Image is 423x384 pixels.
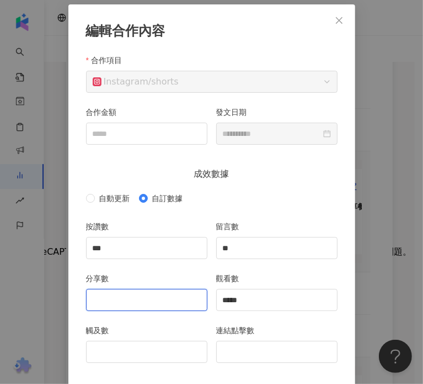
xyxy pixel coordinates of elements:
[86,272,117,285] label: 分享數
[335,16,344,25] span: close
[95,192,135,204] span: 自動更新
[86,54,130,66] label: 合作項目
[87,238,207,259] input: 按讚數
[223,128,321,140] input: 發文日期
[148,192,188,204] span: 自訂數據
[217,238,337,259] input: 留言數
[216,272,248,285] label: 觀看數
[328,9,350,31] button: Close
[216,106,255,118] label: 發文日期
[93,71,148,92] div: Instagram
[217,341,337,362] input: 連結點擊數
[86,324,117,336] label: 觸及數
[87,290,207,311] input: 分享數
[86,106,125,118] label: 合作金額
[185,167,238,181] span: 成效數據
[87,341,207,362] input: 觸及數
[87,123,207,144] input: 合作金額
[93,71,331,92] span: / shorts
[217,290,337,311] input: 觀看數
[86,22,338,41] div: 編輯合作內容
[216,324,263,336] label: 連結點擊數
[216,220,248,233] label: 留言數
[86,220,117,233] label: 按讚數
